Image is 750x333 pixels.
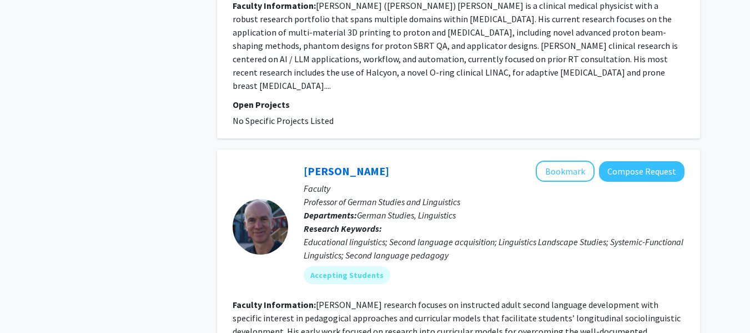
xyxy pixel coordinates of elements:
[304,182,684,195] p: Faculty
[536,161,595,182] button: Add Hiram Maxim to Bookmarks
[304,235,684,262] div: Educational linguistics; Second language acquisition; Linguistics Landscape Studies; Systemic-Fun...
[304,223,382,234] b: Research Keywords:
[304,195,684,208] p: Professor of German Studies and Linguistics
[304,210,357,221] b: Departments:
[357,210,456,221] span: German Studies, Linguistics
[233,98,684,111] p: Open Projects
[304,164,389,178] a: [PERSON_NAME]
[8,283,47,325] iframe: Chat
[599,161,684,182] button: Compose Request to Hiram Maxim
[233,299,316,310] b: Faculty Information:
[233,115,334,126] span: No Specific Projects Listed
[304,266,390,284] mat-chip: Accepting Students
